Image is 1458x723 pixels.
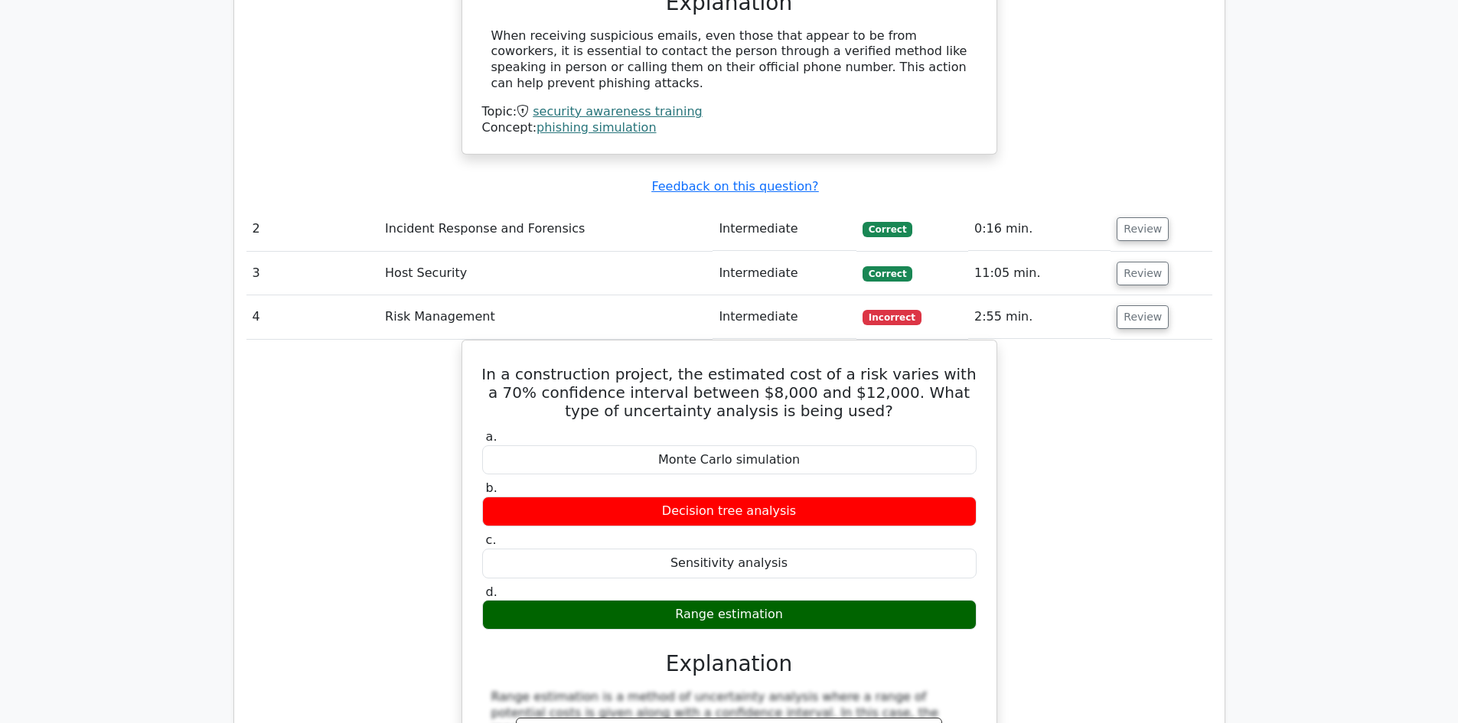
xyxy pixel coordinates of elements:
div: Topic: [482,104,977,120]
span: Correct [863,266,912,282]
td: Risk Management [379,295,713,339]
div: Monte Carlo simulation [482,445,977,475]
td: 0:16 min. [968,207,1111,251]
button: Review [1117,305,1169,329]
span: d. [486,585,497,599]
button: Review [1117,217,1169,241]
span: Incorrect [863,310,921,325]
td: 2 [246,207,380,251]
div: Range estimation [482,600,977,630]
td: Intermediate [713,252,856,295]
a: phishing simulation [537,120,656,135]
td: Incident Response and Forensics [379,207,713,251]
span: Correct [863,222,912,237]
td: 2:55 min. [968,295,1111,339]
td: Intermediate [713,207,856,251]
h3: Explanation [491,651,967,677]
div: Decision tree analysis [482,497,977,526]
td: Intermediate [713,295,856,339]
h5: In a construction project, the estimated cost of a risk varies with a 70% confidence interval bet... [481,365,978,420]
div: When receiving suspicious emails, even those that appear to be from coworkers, it is essential to... [491,28,967,92]
span: a. [486,429,497,444]
td: 4 [246,295,380,339]
div: Sensitivity analysis [482,549,977,578]
a: Feedback on this question? [651,179,818,194]
td: 11:05 min. [968,252,1111,295]
span: c. [486,532,497,547]
span: b. [486,480,497,495]
div: Concept: [482,120,977,136]
button: Review [1117,262,1169,285]
td: Host Security [379,252,713,295]
td: 3 [246,252,380,295]
a: security awareness training [533,104,702,119]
